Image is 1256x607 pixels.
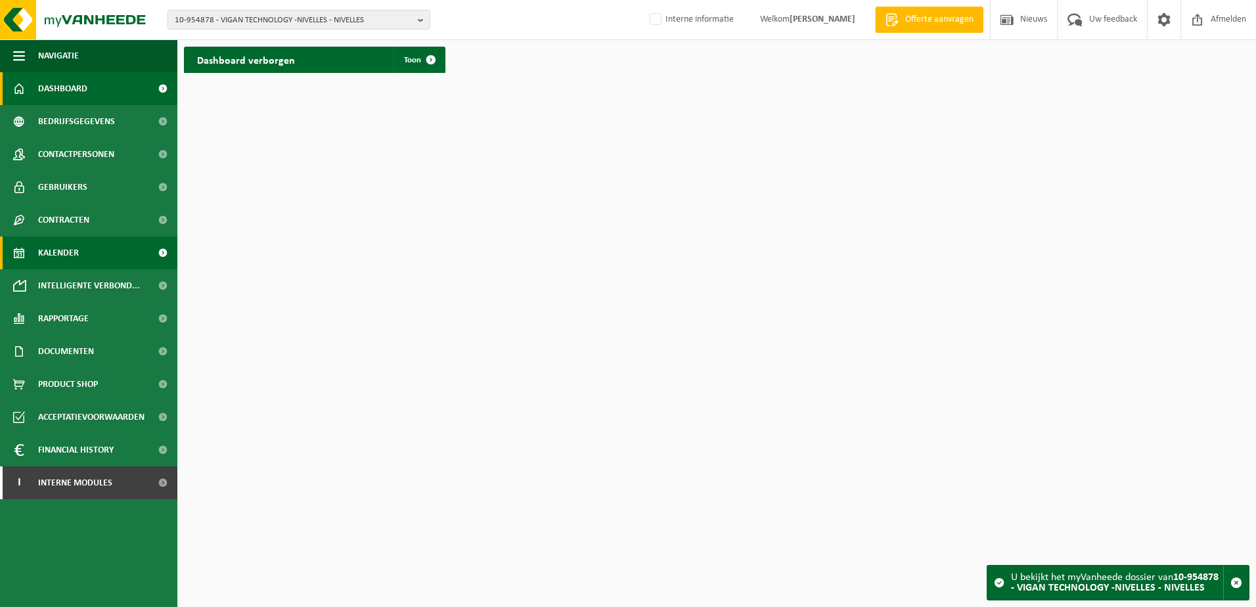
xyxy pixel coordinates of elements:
span: Contactpersonen [38,138,114,171]
span: Toon [404,56,421,64]
span: Intelligente verbond... [38,269,140,302]
a: Offerte aanvragen [875,7,983,33]
span: Bedrijfsgegevens [38,105,115,138]
span: Navigatie [38,39,79,72]
strong: 10-954878 - VIGAN TECHNOLOGY -NIVELLES - NIVELLES [1011,572,1219,593]
label: Interne informatie [647,10,734,30]
span: Dashboard [38,72,87,105]
span: Interne modules [38,466,112,499]
h2: Dashboard verborgen [184,47,308,72]
strong: [PERSON_NAME] [790,14,855,24]
span: Financial History [38,434,114,466]
span: Acceptatievoorwaarden [38,401,145,434]
span: Documenten [38,335,94,368]
button: 10-954878 - VIGAN TECHNOLOGY -NIVELLES - NIVELLES [168,10,430,30]
span: Offerte aanvragen [902,13,977,26]
div: U bekijkt het myVanheede dossier van [1011,566,1223,600]
a: Toon [393,47,444,73]
span: 10-954878 - VIGAN TECHNOLOGY -NIVELLES - NIVELLES [175,11,413,30]
span: Contracten [38,204,89,236]
span: Gebruikers [38,171,87,204]
span: I [13,466,25,499]
span: Rapportage [38,302,89,335]
span: Product Shop [38,368,98,401]
span: Kalender [38,236,79,269]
